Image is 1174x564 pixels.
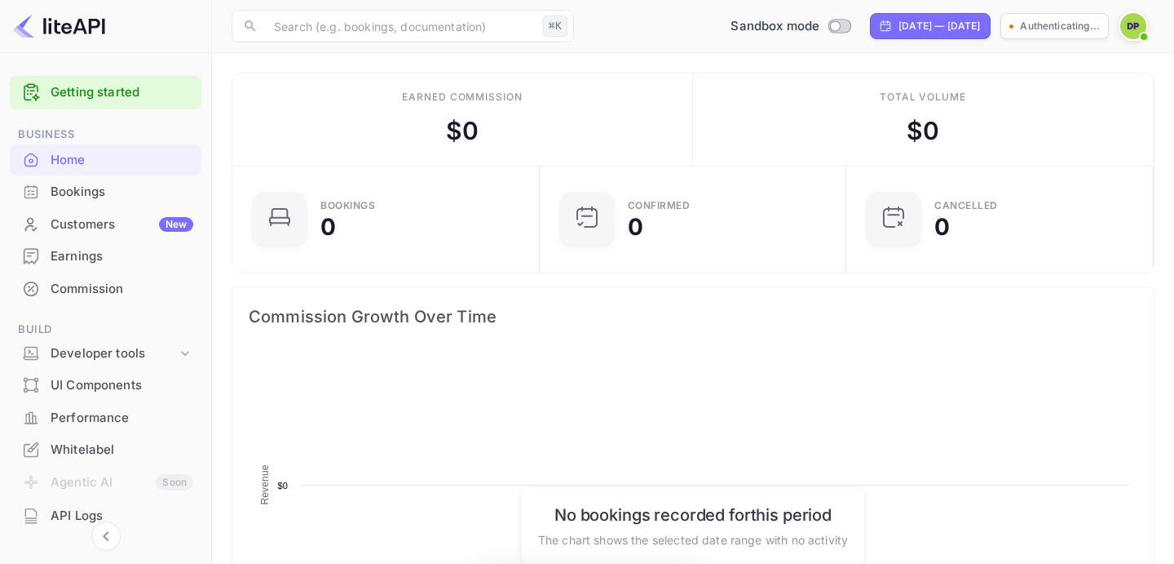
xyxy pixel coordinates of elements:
div: Whitelabel [10,434,201,466]
div: Bookings [51,183,193,202]
div: CANCELLED [934,201,998,211]
div: API Logs [10,500,201,532]
img: Deva Prashanth [1120,13,1146,39]
text: Revenue [259,464,271,504]
div: CustomersNew [10,209,201,241]
a: API Logs [10,500,201,531]
div: $ 0 [446,113,479,149]
div: Confirmed [628,201,691,211]
div: Total volume [880,90,967,104]
div: ⌘K [543,16,567,37]
div: 0 [320,215,336,238]
a: Earnings [10,241,201,271]
div: Getting started [10,76,201,109]
div: $ 0 [907,113,939,149]
div: Developer tools [10,340,201,368]
a: Commission [10,273,201,304]
a: Performance [10,402,201,433]
div: Commission [51,280,193,299]
div: Developer tools [51,344,177,363]
div: Earnings [51,247,193,266]
div: Home [51,151,193,170]
button: Collapse navigation [91,522,121,551]
div: [DATE] — [DATE] [898,19,980,33]
div: Click to change the date range period [870,13,991,39]
div: Earnings [10,241,201,273]
a: Getting started [51,83,193,102]
img: LiteAPI logo [13,13,105,39]
div: API Logs [51,507,193,526]
a: Home [10,144,201,175]
div: UI Components [51,376,193,395]
a: Whitelabel [10,434,201,464]
input: Search (e.g. bookings, documentation) [264,10,536,42]
span: Build [10,321,201,339]
a: UI Components [10,370,201,400]
div: Home [10,144,201,176]
span: Sandbox mode [730,17,819,36]
span: Business [10,126,201,144]
text: $0 [277,481,288,491]
div: Earned commission [402,90,523,104]
div: New [159,217,193,232]
h6: No bookings recorded for this period [538,504,848,524]
div: UI Components [10,370,201,402]
div: Performance [51,409,193,428]
span: Commission Growth Over Time [249,304,1137,330]
div: Customers [51,215,193,234]
div: Switch to Production mode [724,17,857,36]
p: Authenticating... [1020,19,1100,33]
a: Bookings [10,176,201,207]
div: 0 [628,215,643,238]
div: Commission [10,273,201,305]
div: Whitelabel [51,441,193,460]
div: Bookings [10,176,201,208]
div: Performance [10,402,201,434]
p: The chart shows the selected date range with no activity [538,531,848,548]
div: 0 [934,215,950,238]
a: CustomersNew [10,209,201,239]
div: Bookings [320,201,375,211]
